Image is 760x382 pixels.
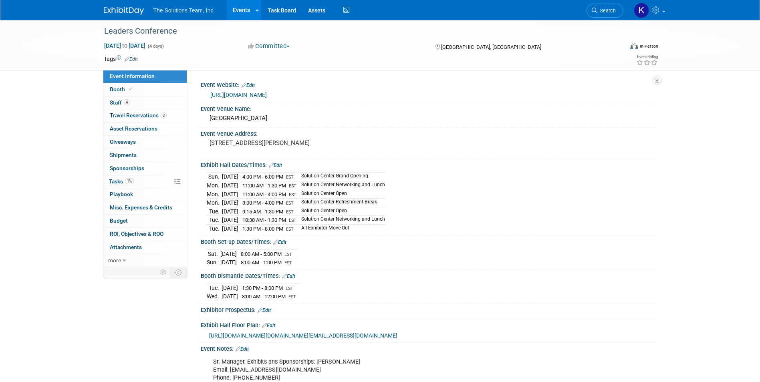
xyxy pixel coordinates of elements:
span: (4 days) [147,44,164,49]
td: Tue. [207,216,222,225]
td: Wed. [207,292,222,301]
a: Sponsorships [103,162,187,175]
span: EST [286,175,294,180]
td: [DATE] [222,173,238,181]
td: Tue. [207,224,222,233]
td: Solution Center Grand Opening [296,173,385,181]
a: Giveaways [103,136,187,149]
a: Budget [103,215,187,227]
div: Event Notes: [201,343,657,353]
td: [DATE] [220,249,237,258]
div: Leaders Conference [101,24,611,38]
a: ROI, Objectives & ROO [103,228,187,241]
span: more [108,257,121,263]
td: All Exhibitor Move-Out [296,224,385,233]
span: EST [284,252,292,257]
span: Sponsorships [110,165,144,171]
div: Event Venue Address: [201,128,657,138]
span: Tasks [109,178,134,185]
td: [DATE] [222,224,238,233]
td: [DATE] [222,207,238,216]
td: [DATE] [222,216,238,225]
span: EST [284,260,292,265]
img: Kaelon Harris [634,3,649,18]
span: Event Information [110,73,155,79]
td: [DATE] [222,199,238,207]
a: Staff4 [103,97,187,109]
td: Sat. [207,249,220,258]
span: Budget [110,217,128,224]
i: Booth reservation complete [129,87,133,91]
a: Playbook [103,188,187,201]
div: Event Website: [201,79,657,89]
a: Booth [103,83,187,96]
img: Format-Inperson.png [630,43,638,49]
td: Sun. [207,173,222,181]
td: Solution Center Networking and Lunch [296,216,385,225]
span: Travel Reservations [110,112,167,119]
span: 1% [125,178,134,184]
span: EST [286,227,294,232]
a: [URL][DOMAIN_NAME][DOMAIN_NAME][EMAIL_ADDRESS][DOMAIN_NAME] [209,332,397,339]
a: Edit [242,82,255,88]
td: Solution Center Refreshment Break [296,199,385,207]
a: more [103,254,187,267]
div: Event Format [576,42,659,54]
a: Edit [262,323,275,328]
a: Misc. Expenses & Credits [103,201,187,214]
span: 3:00 PM - 4:00 PM [242,200,283,206]
span: Search [597,8,616,14]
div: Event Rating [636,55,658,59]
a: Asset Reservations [103,123,187,135]
a: Search [587,4,623,18]
span: 10:30 AM - 1:30 PM [242,217,286,223]
div: In-Person [639,43,658,49]
td: Tue. [207,207,222,216]
a: Shipments [103,149,187,162]
span: Playbook [110,191,133,197]
a: Edit [236,346,249,352]
a: Edit [282,273,295,279]
td: Personalize Event Tab Strip [157,267,171,277]
span: Booth [110,86,134,92]
div: Exhibit Hall Floor Plan: [201,319,657,330]
a: Edit [258,308,271,313]
a: Tasks1% [103,175,187,188]
span: The Solutions Team, Inc. [153,7,215,14]
span: Attachments [110,244,142,250]
td: Solution Center Open [296,190,385,199]
td: Tue. [207,283,222,292]
span: EST [286,286,293,291]
span: 9:15 AM - 1:30 PM [242,209,283,215]
td: [DATE] [222,190,238,199]
span: [GEOGRAPHIC_DATA], [GEOGRAPHIC_DATA] [441,44,541,50]
td: Mon. [207,190,222,199]
button: Committed [245,42,293,50]
span: 4:00 PM - 6:00 PM [242,174,283,180]
span: [DATE] [DATE] [104,42,146,49]
td: Solution Center Networking and Lunch [296,181,385,190]
a: Edit [269,163,282,168]
span: Staff [110,99,130,106]
span: 2 [161,113,167,119]
span: 1:30 PM - 8:00 PM [242,285,283,291]
span: 8:00 AM - 12:00 PM [242,294,286,300]
span: ROI, Objectives & ROO [110,231,163,237]
span: 1:30 PM - 8:00 PM [242,226,283,232]
span: Asset Reservations [110,125,157,132]
a: Travel Reservations2 [103,109,187,122]
div: Booth Set-up Dates/Times: [201,236,657,246]
div: Event Venue Name: [201,103,657,113]
span: EST [289,192,296,197]
img: ExhibitDay [104,7,144,15]
span: Shipments [110,152,137,158]
span: EST [288,294,296,300]
div: Booth Dismantle Dates/Times: [201,270,657,280]
td: [DATE] [220,258,237,267]
td: [DATE] [222,283,238,292]
span: EST [289,183,296,189]
a: Event Information [103,70,187,83]
td: Mon. [207,199,222,207]
td: Tags [104,55,138,63]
